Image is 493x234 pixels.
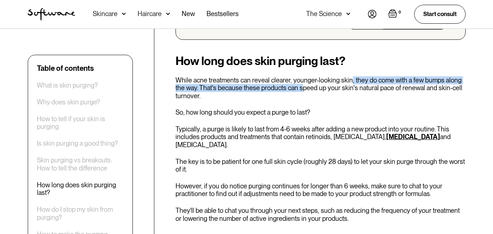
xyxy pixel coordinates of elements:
[176,76,466,100] p: While acne treatments can reveal clearer, younger-looking skin, they do come with a few bumps alo...
[28,8,75,20] a: home
[176,108,466,116] p: So, how long should you expect a purge to last?
[386,133,440,141] a: [MEDICAL_DATA]
[176,182,466,198] p: However, if you do notice purging continues for longer than 6 weeks, make sure to chat to your pr...
[37,64,94,73] div: Table of contents
[176,54,466,68] h2: How long does skin purging last?
[93,10,118,18] div: Skincare
[37,115,124,131] a: How to tell if your skin is purging
[388,9,403,19] a: Open empty cart
[37,157,124,172] a: Skin purging vs breakouts: How to tell the difference
[37,98,100,106] a: Why does skin purge?
[176,158,466,173] p: The key is to be patient for one full skin cycle (roughly 28 days) to let your skin purge through...
[306,10,342,18] div: The Science
[37,81,98,89] a: What is skin purging?
[397,9,403,16] div: 0
[37,206,124,222] a: How do I stop my skin from purging?
[37,181,124,197] a: How long does skin purging last?
[176,207,466,222] p: They'll be able to chat you through your next steps, such as reducing the frequency of your treat...
[37,140,118,148] a: Is skin purging a good thing?
[28,8,75,20] img: Software Logo
[166,10,170,18] img: arrow down
[346,10,350,18] img: arrow down
[122,10,126,18] img: arrow down
[176,125,466,149] p: Typically, a purge is likely to last from 4-6 weeks after adding a new product into your routine....
[414,5,466,23] a: Start consult
[138,10,162,18] div: Haircare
